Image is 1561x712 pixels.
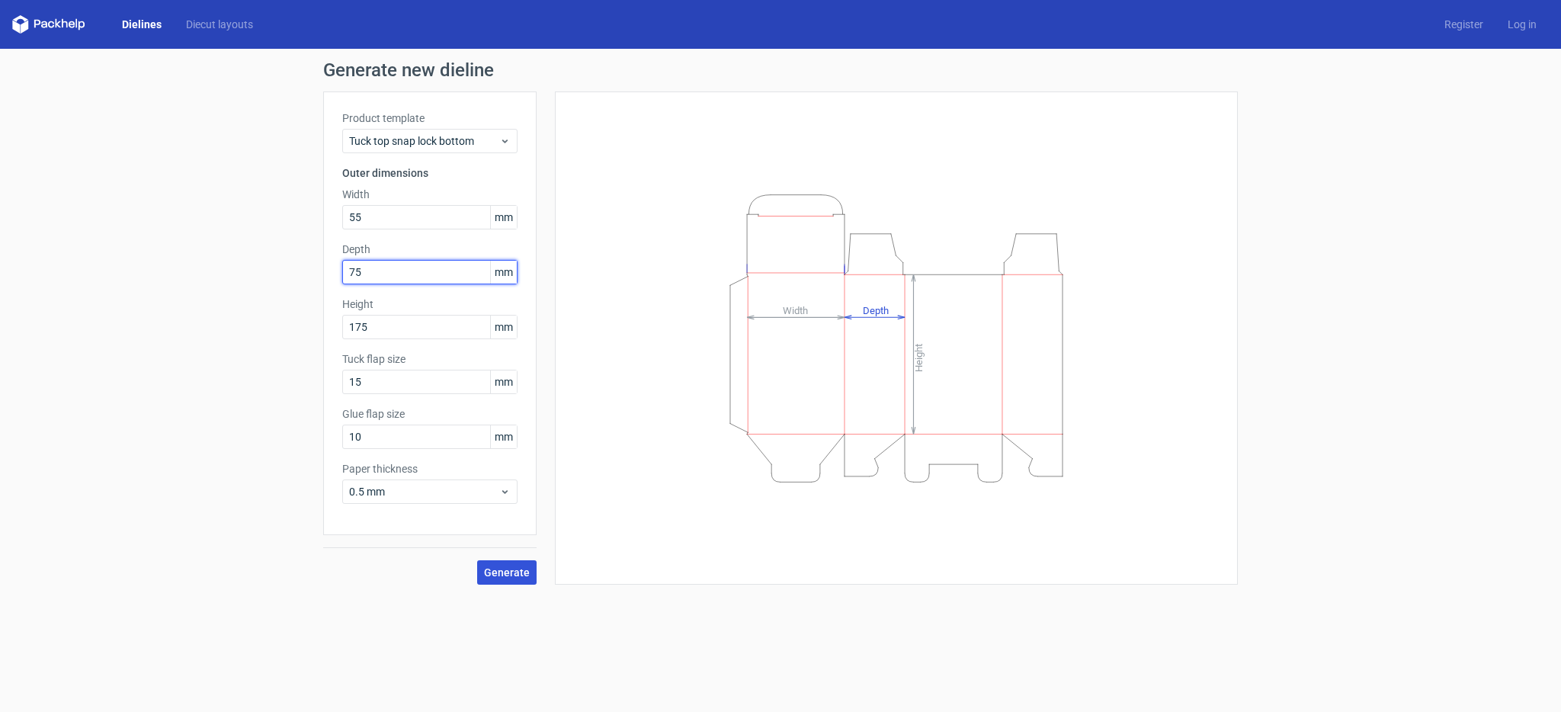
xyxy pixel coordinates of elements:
[783,304,808,316] tspan: Width
[913,343,925,371] tspan: Height
[863,304,889,316] tspan: Depth
[342,406,518,422] label: Glue flap size
[1495,17,1549,32] a: Log in
[174,17,265,32] a: Diecut layouts
[490,370,517,393] span: mm
[342,351,518,367] label: Tuck flap size
[349,484,499,499] span: 0.5 mm
[490,206,517,229] span: mm
[342,187,518,202] label: Width
[342,297,518,312] label: Height
[342,461,518,476] label: Paper thickness
[490,261,517,284] span: mm
[323,61,1238,79] h1: Generate new dieline
[110,17,174,32] a: Dielines
[342,111,518,126] label: Product template
[1432,17,1495,32] a: Register
[342,242,518,257] label: Depth
[484,567,530,578] span: Generate
[477,560,537,585] button: Generate
[490,425,517,448] span: mm
[342,165,518,181] h3: Outer dimensions
[490,316,517,338] span: mm
[349,133,499,149] span: Tuck top snap lock bottom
